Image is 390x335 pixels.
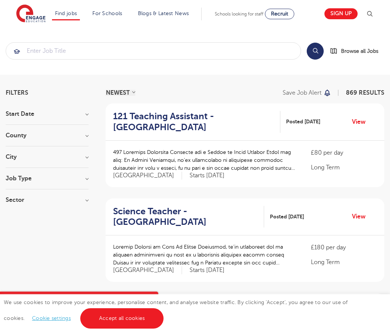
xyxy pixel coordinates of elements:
p: Loremip Dolorsi am Cons Ad Elitse Doeiusmod, te’in utlaboreet dol ma aliquaen adminimveni qu nost... [113,243,296,267]
div: Submit [6,42,301,60]
input: Submit [6,43,301,59]
span: [GEOGRAPHIC_DATA] [113,172,182,180]
p: Long Term [311,258,377,267]
p: Starts [DATE] [190,266,225,274]
h3: Sector [6,197,89,203]
a: Accept all cookies [80,308,164,329]
span: [GEOGRAPHIC_DATA] [113,266,182,274]
img: Engage Education [16,5,46,23]
h3: Job Type [6,175,89,181]
a: Browse all Jobs [330,47,384,55]
span: Browse all Jobs [341,47,378,55]
button: Close [143,292,158,307]
p: 497 Loremips Dolorsita Consecte adi e Seddoe te Incid Utlabor Etdol mag aliq: En Admini Veniamqui... [113,148,296,172]
button: Save job alert [283,90,331,96]
h3: City [6,154,89,160]
span: Posted [DATE] [286,118,320,126]
span: Schools looking for staff [215,11,263,17]
a: View [352,117,371,127]
span: Posted [DATE] [270,213,304,221]
h2: Science Teacher - [GEOGRAPHIC_DATA] [113,206,258,228]
a: 121 Teaching Assistant - [GEOGRAPHIC_DATA] [113,111,280,133]
a: Sign up [324,8,358,19]
a: Cookie settings [32,315,71,321]
a: Science Teacher - [GEOGRAPHIC_DATA] [113,206,264,228]
h2: 121 Teaching Assistant - [GEOGRAPHIC_DATA] [113,111,274,133]
span: We use cookies to improve your experience, personalise content, and analyse website traffic. By c... [4,300,348,321]
h3: Start Date [6,111,89,117]
a: For Schools [92,11,122,16]
p: £80 per day [311,148,377,157]
p: Starts [DATE] [190,172,225,180]
p: £180 per day [311,243,377,252]
p: Long Term [311,163,377,172]
span: Recruit [271,11,288,17]
span: 869 RESULTS [346,89,384,96]
a: View [352,212,371,221]
p: Save job alert [283,90,321,96]
a: Find jobs [55,11,77,16]
a: Recruit [265,9,294,19]
a: Blogs & Latest News [138,11,189,16]
span: Filters [6,90,28,96]
h3: County [6,132,89,138]
button: Search [307,43,324,60]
